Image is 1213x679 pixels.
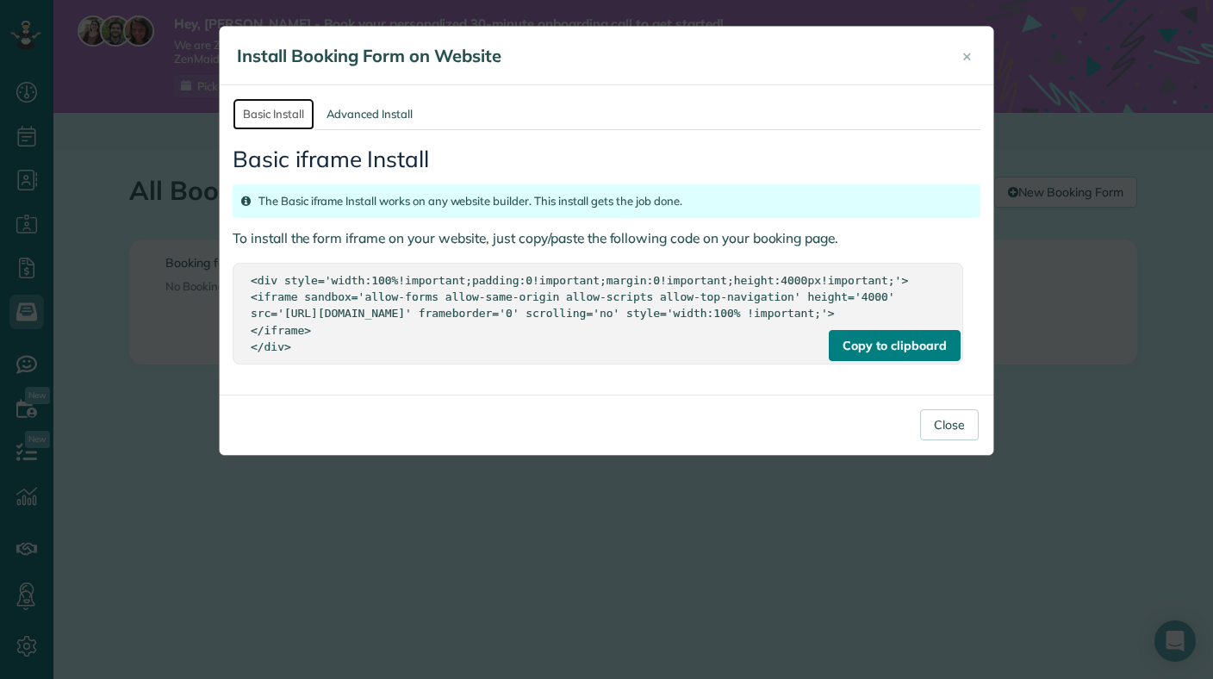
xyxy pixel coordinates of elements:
[962,46,972,65] span: ×
[237,44,935,68] h4: Install Booking Form on Website
[233,231,980,246] h4: To install the form iframe on your website, just copy/paste the following code on your booking page.
[233,184,980,218] div: The Basic iframe Install works on any website builder. This install gets the job done.
[233,147,980,172] h3: Basic iframe Install
[949,35,985,77] button: Close
[233,98,314,130] a: Basic Install
[316,98,423,130] a: Advanced Install
[251,272,945,354] div: <div style='width:100%!important;padding:0!important;margin:0!important;height:4000px!important;'...
[829,330,960,361] div: Copy to clipboard
[920,409,979,440] button: Close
